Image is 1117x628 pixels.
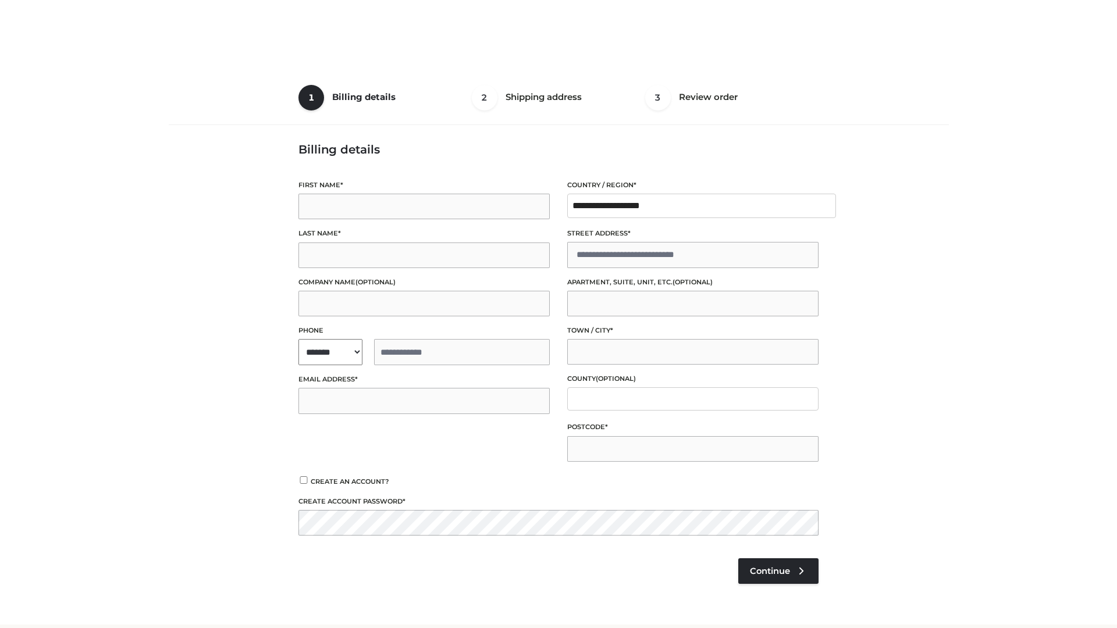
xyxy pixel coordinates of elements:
label: First name [298,180,550,191]
span: Billing details [332,91,396,102]
span: Review order [679,91,738,102]
span: Create an account? [311,477,389,486]
span: 1 [298,85,324,110]
label: County [567,373,819,384]
input: Create an account? [298,476,309,484]
label: Last name [298,228,550,239]
span: 3 [645,85,671,110]
a: Continue [738,558,819,584]
label: Company name [298,277,550,288]
span: (optional) [596,374,636,383]
label: Create account password [298,496,819,507]
label: Phone [298,325,550,336]
label: Apartment, suite, unit, etc. [567,277,819,288]
label: Town / City [567,325,819,336]
span: Shipping address [506,91,582,102]
label: Street address [567,228,819,239]
label: Postcode [567,422,819,433]
span: (optional) [673,278,713,286]
span: (optional) [355,278,396,286]
span: 2 [472,85,497,110]
label: Country / Region [567,180,819,191]
label: Email address [298,374,550,385]
h3: Billing details [298,142,819,156]
span: Continue [750,566,790,576]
